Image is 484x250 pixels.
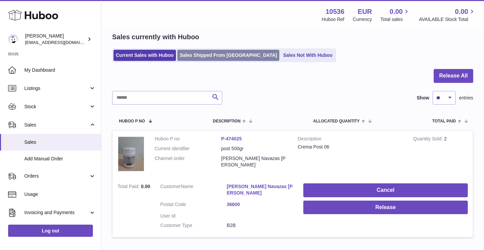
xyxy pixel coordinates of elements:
[213,119,240,123] span: Description
[25,40,99,45] span: [EMAIL_ADDRESS][DOMAIN_NAME]
[118,136,145,172] img: 1658821258.png
[221,136,242,141] a: P-474025
[155,155,221,168] dt: Channel order
[413,136,444,143] strong: Quantity Sold
[155,145,221,152] dt: Current identifier
[227,183,293,196] a: [PERSON_NAME] Navazas [PERSON_NAME]
[24,191,96,198] span: Usage
[24,209,89,216] span: Invoicing and Payments
[160,201,227,209] dt: Postal Code
[177,50,279,61] a: Sales Shipped From [GEOGRAPHIC_DATA]
[358,7,372,16] strong: EUR
[24,85,89,92] span: Listings
[303,201,468,214] button: Release
[24,173,89,179] span: Orders
[24,139,96,145] span: Sales
[313,119,360,123] span: ALLOCATED Quantity
[221,155,288,168] dd: [PERSON_NAME] Navazas [PERSON_NAME]
[390,7,403,16] span: 0.00
[160,222,227,229] dt: Customer Type
[24,156,96,162] span: Add Manual Order
[160,213,227,219] dt: User Id
[326,7,345,16] strong: 10536
[24,67,96,73] span: My Dashboard
[24,104,89,110] span: Stock
[432,119,456,123] span: Total paid
[322,16,345,23] div: Huboo Ref
[419,7,476,23] a: 0.00 AVAILABLE Stock Total
[221,145,288,152] dd: post 500gr
[380,7,410,23] a: 0.00 Total sales
[408,131,473,178] td: 2
[353,16,372,23] div: Currency
[419,16,476,23] span: AVAILABLE Stock Total
[227,222,293,229] dd: B2B
[459,95,473,101] span: entries
[227,201,293,208] a: 36600
[160,183,227,198] dt: Name
[160,184,181,189] span: Customer
[434,69,473,83] button: Release All
[113,50,176,61] a: Current Sales with Huboo
[417,95,429,101] label: Show
[455,7,468,16] span: 0.00
[24,122,89,128] span: Sales
[8,34,18,44] img: riberoyepescamila@hotmail.com
[112,32,199,42] h2: Sales currently with Huboo
[380,16,410,23] span: Total sales
[8,225,93,237] a: Log out
[303,183,468,197] button: Cancel
[155,136,221,142] dt: Huboo P no
[141,184,150,189] span: 0.00
[298,144,403,150] div: Crema Post 06
[25,33,86,46] div: [PERSON_NAME]
[281,50,335,61] a: Sales Not With Huboo
[298,136,403,144] strong: Description
[118,184,141,191] strong: Total Paid
[119,119,145,123] span: Huboo P no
